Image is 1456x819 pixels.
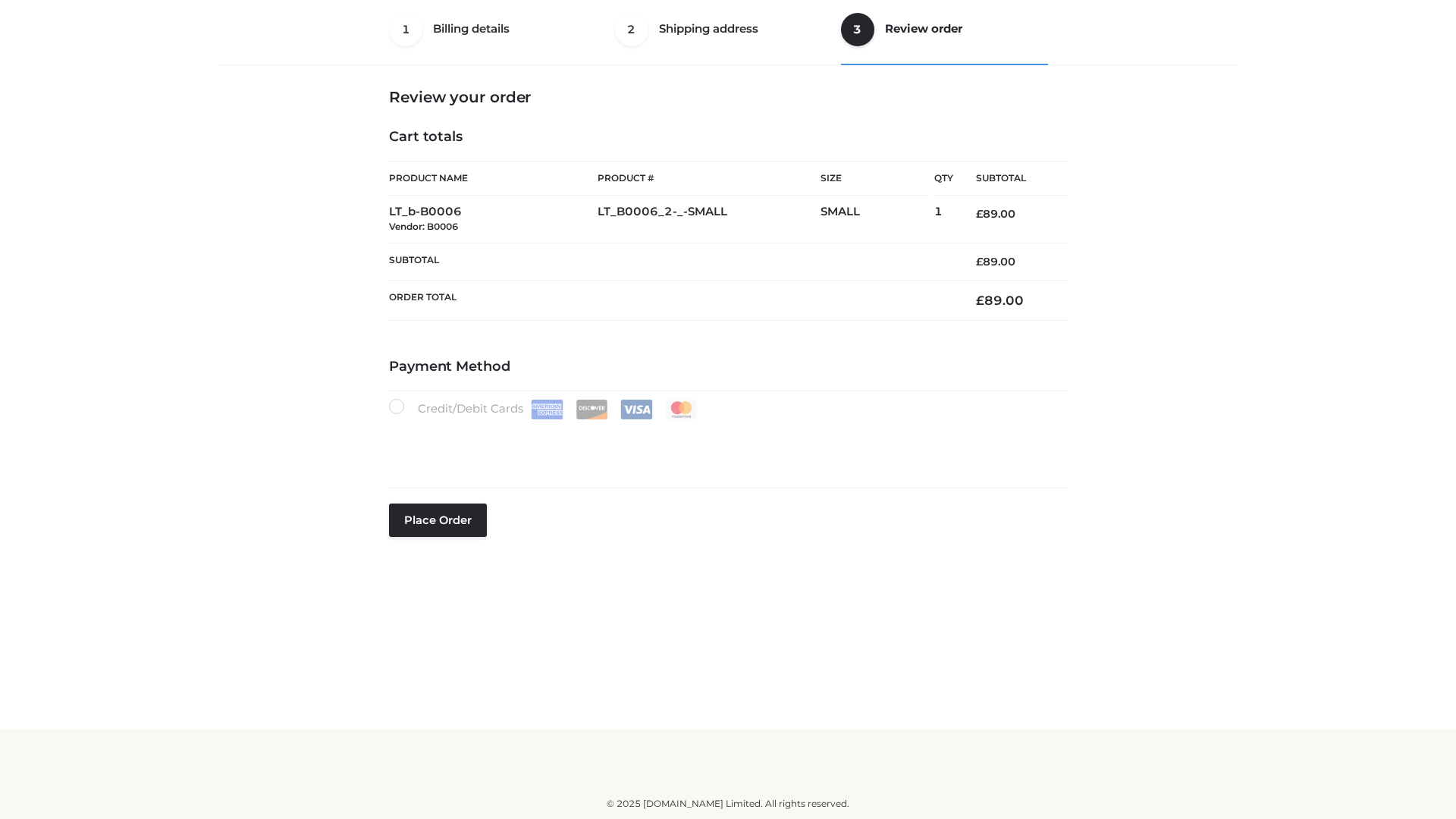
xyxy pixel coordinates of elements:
iframe: Secure payment input frame [386,416,1064,472]
small: Vendor: B0006 [389,221,458,232]
img: Visa [620,400,653,419]
td: SMALL [821,196,934,243]
th: Size [821,162,927,196]
img: Discover [576,400,608,419]
h4: Cart totals [389,129,1067,146]
th: Order Total [389,281,953,321]
div: © 2025 [DOMAIN_NAME] Limited. All rights reserved. [225,796,1231,811]
img: Amex [531,400,563,419]
span: £ [976,207,983,221]
h4: Payment Method [389,359,1067,375]
bdi: 89.00 [976,255,1015,268]
th: Product # [598,161,821,196]
span: £ [976,293,984,308]
label: Credit/Debit Cards [389,399,699,419]
td: 1 [934,196,953,243]
td: LT_b-B0006 [389,196,598,243]
button: Place order [389,504,487,537]
th: Subtotal [389,243,953,280]
bdi: 89.00 [976,207,1015,221]
img: Mastercard [665,400,698,419]
h3: Review your order [389,88,1067,106]
th: Qty [934,161,953,196]
bdi: 89.00 [976,293,1024,308]
th: Product Name [389,161,598,196]
th: Subtotal [953,162,1067,196]
td: LT_B0006_2-_-SMALL [598,196,821,243]
span: £ [976,255,983,268]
